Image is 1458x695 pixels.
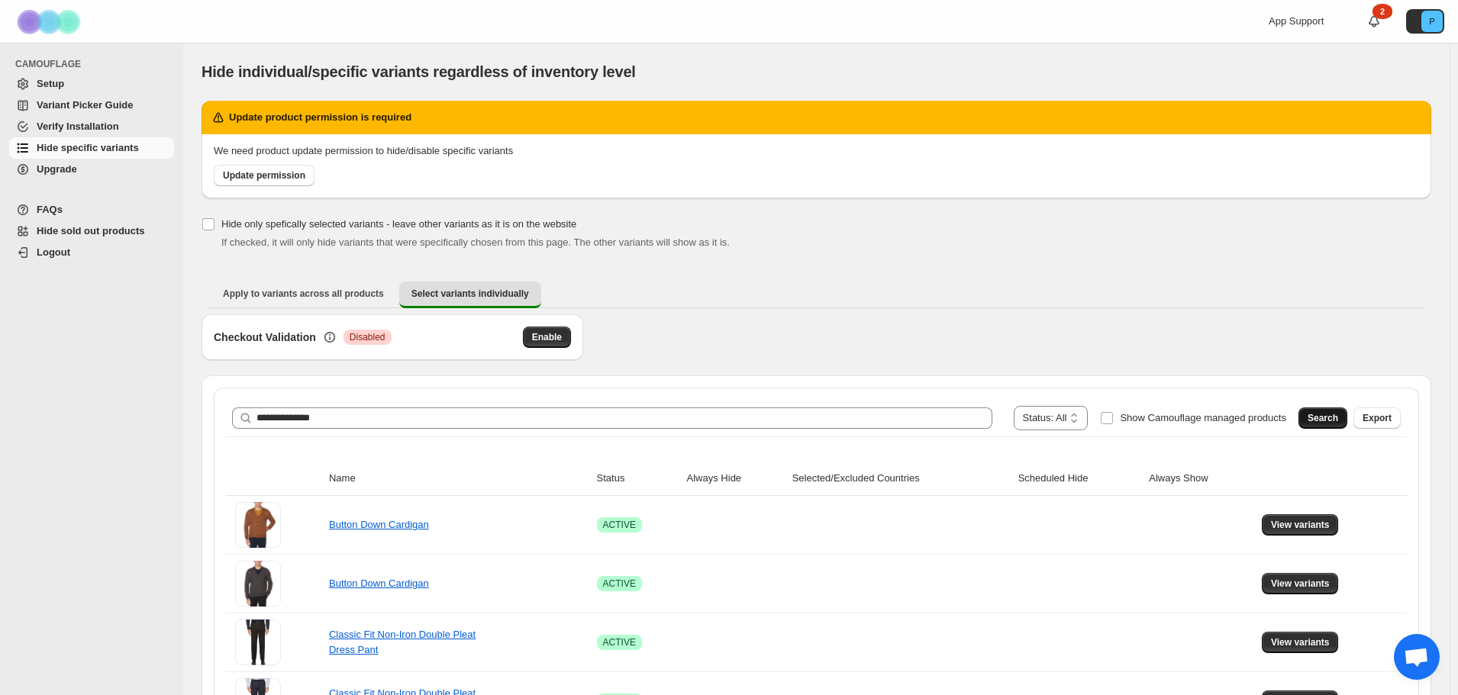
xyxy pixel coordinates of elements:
span: CAMOUFLAGE [15,58,176,70]
button: Select variants individually [399,282,541,308]
span: Hide only spefically selected variants - leave other variants as it is on the website [221,218,576,230]
a: 2 [1366,14,1382,29]
span: Verify Installation [37,121,119,132]
span: Avatar with initials P [1421,11,1443,32]
th: Scheduled Hide [1014,462,1145,496]
button: View variants [1262,632,1339,653]
th: Status [592,462,682,496]
img: Camouflage [12,1,89,43]
a: Upgrade [9,159,174,180]
span: Setup [37,78,64,89]
span: View variants [1271,519,1330,531]
span: Show Camouflage managed products [1120,412,1286,423]
button: Avatar with initials P [1406,9,1444,34]
button: Export [1353,407,1401,429]
span: Hide specific variants [37,142,139,153]
a: Logout [9,242,174,263]
a: Variant Picker Guide [9,95,174,116]
span: Upgrade [37,163,77,175]
span: Disabled [350,331,385,343]
span: We need product update permission to hide/disable specific variants [214,145,513,156]
th: Name [324,462,592,496]
span: Hide individual/specific variants regardless of inventory level [202,63,636,80]
span: Update permission [223,169,305,182]
button: Search [1298,407,1347,429]
a: Classic Fit Non-Iron Double Pleat Dress Pant [329,629,476,655]
span: View variants [1271,578,1330,590]
th: Always Hide [682,462,788,496]
a: Button Down Cardigan [329,519,429,530]
span: Variant Picker Guide [37,99,133,111]
span: Select variants individually [411,288,529,300]
a: Button Down Cardigan [329,578,429,589]
div: Open chat [1394,634,1440,680]
span: If checked, it will only hide variants that were specifically chosen from this page. The other va... [221,236,730,248]
span: Enable [532,331,562,343]
a: FAQs [9,199,174,220]
button: View variants [1262,573,1339,594]
span: Logout [37,246,70,258]
div: 2 [1373,4,1392,19]
a: Verify Installation [9,116,174,137]
span: Search [1308,412,1338,424]
h3: Checkout Validation [214,330,316,345]
span: App Support [1269,15,1324,27]
th: Selected/Excluded Countries [788,462,1014,496]
span: Export [1363,412,1392,424]
button: Enable [523,327,571,348]
a: Setup [9,73,174,95]
a: Update permission [214,165,315,186]
a: Hide specific variants [9,137,174,159]
th: Always Show [1144,462,1257,496]
span: Hide sold out products [37,225,145,236]
button: View variants [1262,514,1339,536]
a: Hide sold out products [9,220,174,242]
h2: Update product permission is required [229,110,411,125]
span: FAQs [37,204,63,215]
text: P [1429,17,1434,26]
button: Apply to variants across all products [211,282,396,306]
span: View variants [1271,636,1330,648]
span: ACTIVE [603,636,636,648]
span: Apply to variants across all products [223,288,384,300]
span: ACTIVE [603,578,636,590]
span: ACTIVE [603,519,636,531]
